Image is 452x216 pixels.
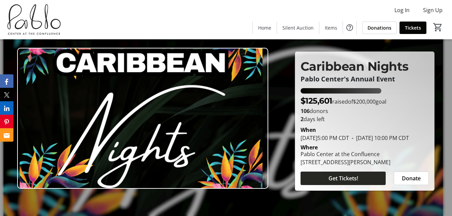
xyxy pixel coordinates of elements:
[282,24,314,31] span: Silent Auction
[253,22,277,34] a: Home
[277,22,319,34] a: Silent Auction
[301,126,316,134] div: When
[432,21,444,33] button: Cart
[423,6,443,14] span: Sign Up
[349,134,409,142] span: [DATE] 10:00 PM CDT
[362,22,397,34] a: Donations
[301,158,390,166] div: [STREET_ADDRESS][PERSON_NAME]
[394,172,429,185] button: Donate
[301,59,409,74] span: Caribbean Nights
[301,115,429,123] p: days left
[389,5,415,15] button: Log In
[328,174,358,182] span: Get Tickets!
[343,21,356,34] button: Help
[405,24,421,31] span: Tickets
[402,174,421,182] span: Donate
[368,24,391,31] span: Donations
[319,22,343,34] a: Items
[301,145,318,150] div: Where
[349,134,356,142] span: -
[301,150,390,158] div: Pablo Center at the Confluence
[301,134,349,142] span: [DATE] 5:00 PM CDT
[301,172,386,185] button: Get Tickets!
[418,5,448,15] button: Sign Up
[301,107,310,115] b: 106
[353,98,376,105] span: $200,000
[258,24,271,31] span: Home
[4,3,64,36] img: Pablo Center's Logo
[301,88,429,94] div: 62.800715% of fundraising goal reached
[325,24,337,31] span: Items
[301,75,429,83] p: Pablo Center's Annual Event
[301,95,386,107] p: raised of goal
[301,96,332,106] span: $125,601
[301,107,429,115] p: donors
[17,48,268,189] img: Campaign CTA Media Photo
[394,6,410,14] span: Log In
[301,115,304,123] span: 2
[399,22,426,34] a: Tickets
